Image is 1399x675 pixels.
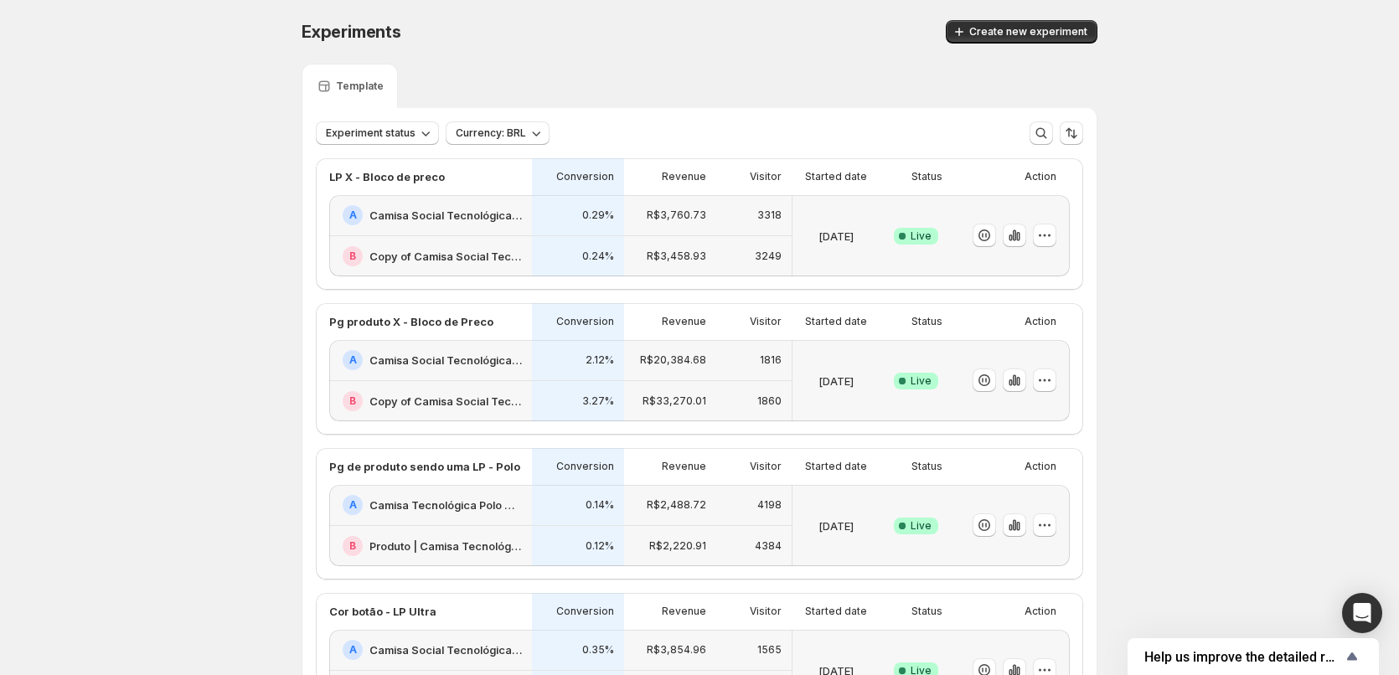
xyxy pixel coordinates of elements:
[805,460,867,473] p: Started date
[369,538,522,554] h2: Produto | Camisa Tecnológica Polo Ultra Masculina | Praticidade e Conforto | Consolatio
[369,207,522,224] h2: Camisa Social Tecnológica X-Tretch Masculina | Praticidade e Conforto | Consolatio
[302,22,401,42] span: Experiments
[329,168,445,185] p: LP X - Bloco de preco
[662,170,706,183] p: Revenue
[456,126,526,140] span: Currency: BRL
[316,121,439,145] button: Experiment status
[805,315,867,328] p: Started date
[349,498,357,512] h2: A
[750,460,782,473] p: Visitor
[662,460,706,473] p: Revenue
[750,605,782,618] p: Visitor
[586,539,614,553] p: 0.12%
[969,25,1087,39] span: Create new experiment
[556,315,614,328] p: Conversion
[582,209,614,222] p: 0.29%
[329,313,493,330] p: Pg produto X - Bloco de Preco
[582,394,614,408] p: 3.27%
[647,498,706,512] p: R$2,488.72
[349,394,356,408] h2: B
[1144,647,1362,667] button: Show survey - Help us improve the detailed report for A/B campaigns
[757,498,782,512] p: 4198
[369,352,522,368] h2: Camisa Social Tecnológica X-Tretch Masculina | Praticidade e Conforto | Consolatio
[911,229,932,243] span: Live
[760,353,782,367] p: 1816
[582,250,614,263] p: 0.24%
[349,539,356,553] h2: B
[757,643,782,657] p: 1565
[349,353,357,367] h2: A
[649,539,706,553] p: R$2,220.91
[750,315,782,328] p: Visitor
[911,605,942,618] p: Status
[643,394,706,408] p: R$33,270.01
[336,80,384,93] p: Template
[1025,605,1056,618] p: Action
[662,605,706,618] p: Revenue
[582,643,614,657] p: 0.35%
[757,209,782,222] p: 3318
[911,374,932,388] span: Live
[349,209,357,222] h2: A
[647,643,706,657] p: R$3,854.96
[1342,593,1382,633] div: Open Intercom Messenger
[369,497,522,513] h2: Camisa Tecnológica Polo Ultra Masculina | Praticidade e Conforto | Consolatio
[556,605,614,618] p: Conversion
[369,248,522,265] h2: Copy of Camisa Social Tecnológica X-Tretch Masculina | Praticidade e Conforto | Consolatio
[1144,649,1342,665] span: Help us improve the detailed report for A/B campaigns
[586,498,614,512] p: 0.14%
[805,170,867,183] p: Started date
[818,228,854,245] p: [DATE]
[662,315,706,328] p: Revenue
[1060,121,1083,145] button: Sort the results
[369,642,522,658] h2: Camisa Social Tecnológica Ultra-Stretch Masculina | Praticidade e Conforto | Consolatio
[911,460,942,473] p: Status
[946,20,1097,44] button: Create new experiment
[556,460,614,473] p: Conversion
[647,209,706,222] p: R$3,760.73
[805,605,867,618] p: Started date
[1025,460,1056,473] p: Action
[349,250,356,263] h2: B
[818,373,854,389] p: [DATE]
[349,643,357,657] h2: A
[326,126,416,140] span: Experiment status
[757,394,782,408] p: 1860
[556,170,614,183] p: Conversion
[755,539,782,553] p: 4384
[755,250,782,263] p: 3249
[586,353,614,367] p: 2.12%
[640,353,706,367] p: R$20,384.68
[911,315,942,328] p: Status
[329,458,520,475] p: Pg de produto sendo uma LP - Polo
[369,393,522,410] h2: Copy of Camisa Social Tecnológica X-Tretch Masculina | Praticidade e Conforto | Consolatio
[911,170,942,183] p: Status
[647,250,706,263] p: R$3,458.93
[911,519,932,533] span: Live
[446,121,550,145] button: Currency: BRL
[329,603,436,620] p: Cor botão - LP Ultra
[1025,315,1056,328] p: Action
[818,518,854,534] p: [DATE]
[750,170,782,183] p: Visitor
[1025,170,1056,183] p: Action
